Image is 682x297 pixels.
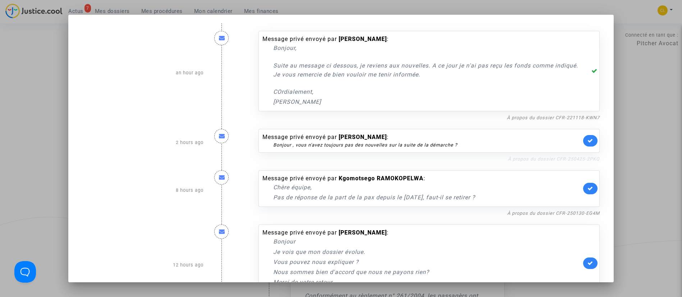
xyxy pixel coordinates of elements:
p: Je vois que mon dossier évolue. [273,247,582,256]
div: Message privé envoyé par : [262,133,582,149]
a: À propos du dossier CFR-250425-2PKQ [508,156,600,162]
b: Kgomotsego RAMOKOPELWA [339,175,424,182]
p: Merci de votre retour. [273,278,582,287]
p: Bonjour [273,237,582,246]
p: Suite au message ci dessous, je reviens aux nouvelles. A ce jour je n'ai pas reçu les fonds comme... [273,61,582,79]
div: Message privé envoyé par : [262,35,582,106]
p: [PERSON_NAME] [273,97,582,106]
a: À propos du dossier CFR-221118-KWN7 [507,115,600,120]
p: Bonjour, [273,43,582,52]
div: Message privé envoyé par : [262,228,582,297]
p: Chère équipe, [273,183,582,192]
p: Pas de réponse de la part de la pax depuis le [DATE], faut-il se retirer ? [273,193,582,202]
iframe: Help Scout Beacon - Open [14,261,36,283]
p: Vous pouvez nous expliquer ? [273,257,582,266]
div: 2 hours ago [77,122,209,163]
b: [PERSON_NAME] [339,229,387,236]
a: À propos du dossier CFR-250130-EG4M [507,210,600,216]
b: [PERSON_NAME] [339,36,387,42]
p: Nous sommes bien d'accord que nous ne payons rien? [273,268,582,277]
p: COrdialement, [273,87,582,96]
div: Message privé envoyé par : [262,174,582,202]
div: 8 hours ago [77,163,209,217]
div: Bonjour , vous n'avez toujours pas des nouvelles sur la suite de la démarche ? [273,141,582,149]
b: [PERSON_NAME] [339,134,387,140]
div: an hour ago [77,24,209,122]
